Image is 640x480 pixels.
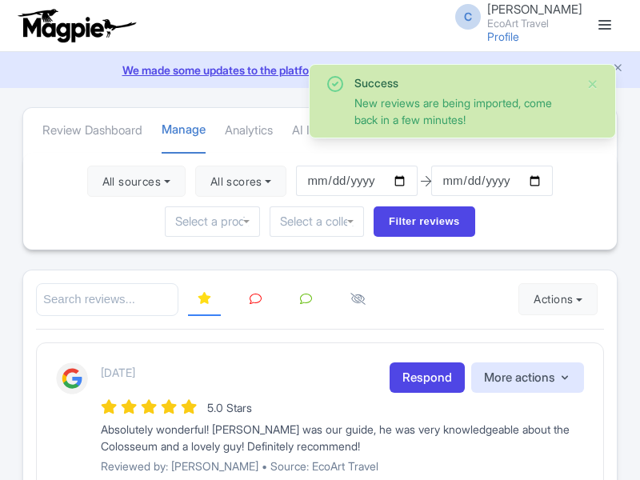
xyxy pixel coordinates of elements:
[175,214,249,229] input: Select a product
[36,283,178,316] input: Search reviews...
[354,74,574,91] div: Success
[195,166,287,198] button: All scores
[518,283,598,315] button: Actions
[374,206,475,237] input: Filter reviews
[101,458,584,474] p: Reviewed by: [PERSON_NAME] • Source: EcoArt Travel
[487,2,582,17] span: [PERSON_NAME]
[586,74,599,94] button: Close
[390,362,465,394] a: Respond
[87,166,186,198] button: All sources
[14,8,138,43] img: logo-ab69f6fb50320c5b225c76a69d11143b.png
[101,364,135,381] p: [DATE]
[225,109,273,153] a: Analytics
[487,30,519,43] a: Profile
[42,109,142,153] a: Review Dashboard
[162,108,206,154] a: Manage
[471,362,584,394] button: More actions
[446,3,582,29] a: C [PERSON_NAME] EcoArt Travel
[207,401,252,414] span: 5.0 Stars
[56,362,88,394] img: Google Logo
[10,62,630,78] a: We made some updates to the platform. Read more about the new layout
[612,60,624,78] button: Close announcement
[280,214,354,229] input: Select a collection
[487,18,582,29] small: EcoArt Travel
[354,94,574,128] div: New reviews are being imported, come back in a few minutes!
[455,4,481,30] span: C
[101,421,584,454] div: Absolutely wonderful! [PERSON_NAME] was our guide, he was very knowledgeable about the Colosseum ...
[292,109,347,153] a: AI Insights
